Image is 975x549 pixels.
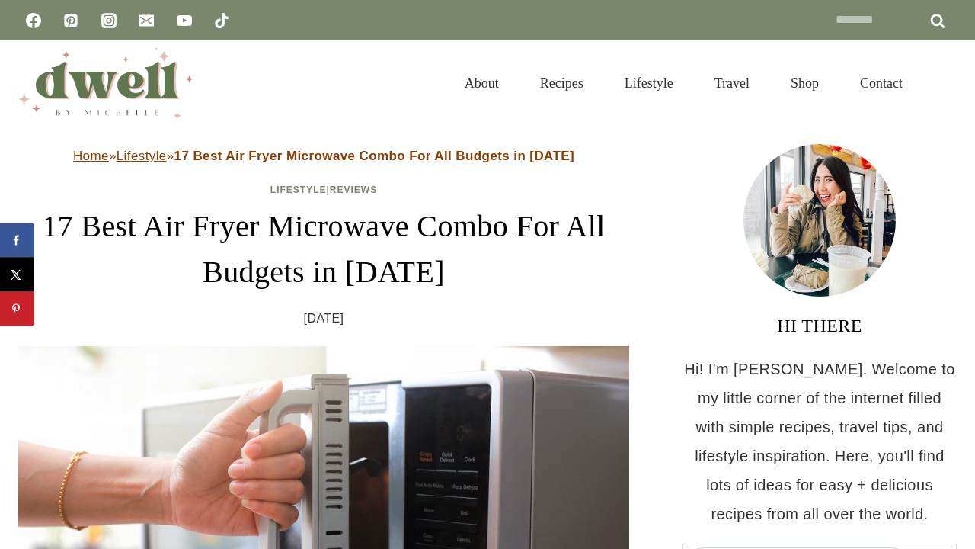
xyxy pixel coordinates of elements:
[444,56,519,110] a: About
[131,5,161,36] a: Email
[519,56,604,110] a: Recipes
[770,56,839,110] a: Shop
[931,70,957,96] button: View Search Form
[18,48,193,118] img: DWELL by michelle
[839,56,923,110] a: Contact
[73,149,109,163] a: Home
[682,355,957,528] p: Hi! I'm [PERSON_NAME]. Welcome to my little corner of the internet filled with simple recipes, tr...
[444,56,923,110] nav: Primary Navigation
[18,204,629,295] h1: 17 Best Air Fryer Microwave Combo For All Budgets in [DATE]
[330,185,377,195] a: Reviews
[270,185,377,195] span: |
[73,149,574,163] span: » »
[270,185,327,195] a: Lifestyle
[117,149,167,163] a: Lifestyle
[604,56,694,110] a: Lifestyle
[694,56,770,110] a: Travel
[56,5,86,36] a: Pinterest
[18,5,49,36] a: Facebook
[169,5,200,36] a: YouTube
[206,5,237,36] a: TikTok
[94,5,124,36] a: Instagram
[304,307,344,330] time: [DATE]
[174,149,575,163] strong: 17 Best Air Fryer Microwave Combo For All Budgets in [DATE]
[682,312,957,339] h3: HI THERE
